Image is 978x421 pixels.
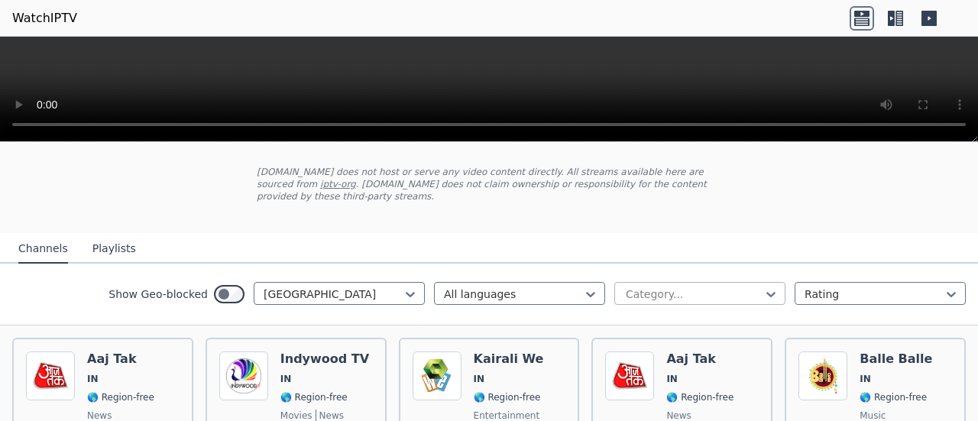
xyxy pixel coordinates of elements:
[666,373,678,385] span: IN
[474,391,541,403] span: 🌎 Region-free
[474,351,544,367] h6: Kairali We
[860,351,932,367] h6: Balle Balle
[219,351,268,400] img: Indywood TV
[87,373,99,385] span: IN
[87,391,154,403] span: 🌎 Region-free
[18,235,68,264] button: Channels
[413,351,461,400] img: Kairali We
[860,391,927,403] span: 🌎 Region-free
[798,351,847,400] img: Balle Balle
[257,166,721,202] p: [DOMAIN_NAME] does not host or serve any video content directly. All streams available here are s...
[108,287,208,302] label: Show Geo-blocked
[605,351,654,400] img: Aaj Tak
[280,351,369,367] h6: Indywood TV
[860,373,871,385] span: IN
[280,391,348,403] span: 🌎 Region-free
[87,351,154,367] h6: Aaj Tak
[320,179,356,189] a: iptv-org
[666,351,733,367] h6: Aaj Tak
[474,373,485,385] span: IN
[280,373,292,385] span: IN
[26,351,75,400] img: Aaj Tak
[12,9,77,28] a: WatchIPTV
[92,235,136,264] button: Playlists
[666,391,733,403] span: 🌎 Region-free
